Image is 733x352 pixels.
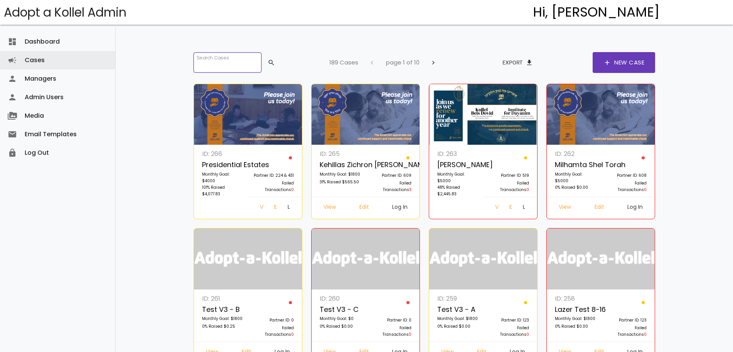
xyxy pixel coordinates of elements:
p: Failed Transactions [370,180,411,193]
p: Test v3 - B [202,304,244,316]
p: 0% Raised $0.00 [320,323,361,331]
i: person [8,69,17,88]
p: Kehillas Zichron [PERSON_NAME] of [GEOGRAPHIC_DATA] [320,159,361,171]
p: ID: 262 [555,149,597,159]
p: ID: 266 [202,149,244,159]
span: chevron_right [430,56,437,69]
p: Partner ID: 123 [605,317,647,325]
a: View [553,201,577,215]
p: 0% Raised $0.25 [202,323,244,331]
a: Partner ID: 0 Failed Transactions0 [366,293,416,342]
a: View [489,201,503,215]
p: 48% Raised $2,445.83 [437,184,479,197]
p: Failed Transactions [252,180,294,193]
a: Log In [517,201,531,215]
a: ID: 263 [PERSON_NAME] Monthly Goal: $5000 48% Raised $2,445.83 [433,149,483,201]
button: Exportfile_download [496,56,539,69]
i: email [8,125,17,144]
p: Failed Transactions [605,180,647,193]
span: file_download [526,56,533,69]
p: Partner ID: 609 [370,172,411,180]
img: z9NQUo20Gg.X4VDNcvjTb.jpg [547,84,655,145]
a: ID: 266 Presidential Estates Monthly Goal: $4000 101% Raised $4,077.83 [198,149,248,201]
a: ID: 258 Lazer Test 8-16 Monthly Goal: $1800 0% Raised $0.00 [551,293,601,342]
a: Partner ID: 519 Failed Transactions0 [483,149,533,197]
p: ID: 258 [555,293,597,304]
p: 189 Cases [329,58,358,68]
i: lock [8,144,17,162]
span: 0 [291,187,294,193]
p: Monthly Goal: $1800 [437,315,479,323]
p: 0% Raised $0.00 [555,184,597,192]
a: ID: 260 Test v3 - c Monthly Goal: $0 0% Raised $0.00 [315,293,366,342]
p: Monthly Goal: $0 [320,315,361,323]
p: Partner ID: 123 [487,317,529,325]
a: Edit [268,201,282,215]
h4: Hi, [PERSON_NAME] [533,5,660,20]
p: ID: 260 [320,293,361,304]
p: 31% Raised $565.50 [320,179,361,186]
a: Log In [281,201,296,215]
p: Monthly Goal: $5000 [437,171,479,184]
a: Edit [588,201,610,215]
span: add [603,52,611,73]
span: 0 [409,332,411,337]
p: Partner ID: 0 [252,317,294,325]
img: MnsSBcA6lZ.y5WEhTf2vm.jpg [312,84,420,145]
img: I2vVEkmzLd.fvn3D5NTra.png [429,84,538,145]
p: Monthly Goal: $1800 [202,315,244,323]
span: 0 [526,332,529,337]
p: Milhamta Shel Torah [555,159,597,171]
span: 0 [526,187,529,193]
p: Partner ID: 519 [487,172,529,180]
a: Edit [503,201,517,215]
i: perm_media [8,107,17,125]
p: Test v3 - A [437,304,479,316]
p: Monthly Goal: $1800 [555,315,597,323]
p: Partner ID: 608 [605,172,647,180]
p: Partner ID: 0 [370,317,411,325]
a: ID: 265 Kehillas Zichron [PERSON_NAME] of [GEOGRAPHIC_DATA] Monthly Goal: $1800 31% Raised $565.50 [315,149,366,197]
a: Partner ID: 608 Failed Transactions0 [601,149,651,197]
a: Partner ID: 123 Failed Transactions0 [601,293,651,342]
p: [PERSON_NAME] [437,159,479,171]
p: 0% Raised $0.00 [555,323,597,331]
a: Partner ID: 0 Failed Transactions0 [248,293,298,342]
a: Partner ID: 609 Failed Transactions3 [366,149,416,197]
span: 0 [644,332,647,337]
p: ID: 263 [437,149,479,159]
img: logonobg.png [429,228,538,289]
p: ID: 265 [320,149,361,159]
a: Log In [386,201,414,215]
a: Partner ID: 224 & 431 Failed Transactions0 [248,149,298,197]
p: Failed Transactions [487,180,529,193]
p: Monthly Goal: $5000 [555,171,597,184]
p: ID: 259 [437,293,479,304]
a: addNew Case [593,52,655,73]
img: wUViOcx39X.Upjy9d4hAb.jpg [194,84,302,145]
a: ID: 261 Test v3 - B Monthly Goal: $1800 0% Raised $0.25 [198,293,248,342]
img: logonobg.png [312,228,420,289]
span: search [268,56,275,69]
p: 101% Raised $4,077.83 [202,184,244,197]
p: Monthly Goal: $4000 [202,171,244,184]
span: 0 [291,332,294,337]
img: logonobg.png [547,228,655,289]
i: dashboard [8,32,17,51]
p: Presidential Estates [202,159,244,171]
p: Failed Transactions [487,325,529,338]
a: Log In [621,201,649,215]
i: person [8,88,17,107]
p: Lazer Test 8-16 [555,304,597,316]
p: ID: 261 [202,293,244,304]
p: Partner ID: 224 & 431 [252,172,294,180]
a: View [317,201,342,215]
i: campaign [8,51,17,69]
p: page 1 of 10 [386,58,420,68]
p: 0% Raised $0.00 [437,323,479,331]
a: ID: 259 Test v3 - A Monthly Goal: $1800 0% Raised $0.00 [433,293,483,342]
a: View [254,201,268,215]
img: logonobg.png [194,228,302,289]
span: 3 [409,187,411,193]
p: Failed Transactions [605,325,647,338]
